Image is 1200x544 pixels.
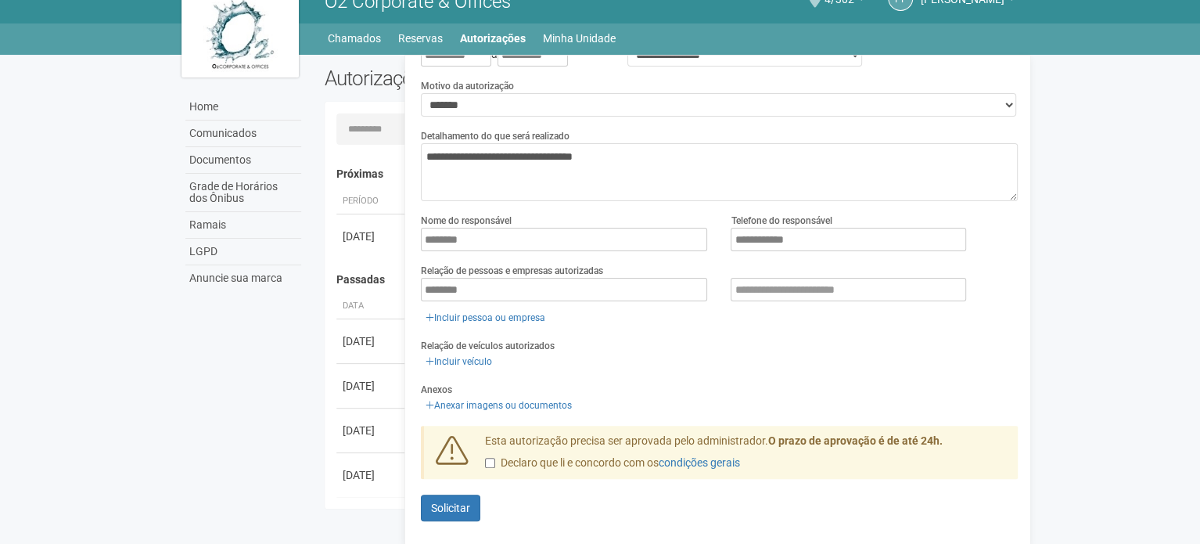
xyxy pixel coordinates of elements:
a: Grade de Horários dos Ônibus [185,174,301,212]
label: Anexos [421,383,452,397]
label: Relação de pessoas e empresas autorizadas [421,264,603,278]
label: Telefone do responsável [731,214,832,228]
input: Declaro que li e concordo com oscondições gerais [485,458,495,468]
a: LGPD [185,239,301,265]
a: Reservas [398,27,443,49]
h4: Próximas [336,168,1007,180]
h4: Passadas [336,274,1007,286]
label: Nome do responsável [421,214,512,228]
label: Detalhamento do que será realizado [421,129,569,143]
a: Incluir pessoa ou empresa [421,309,550,326]
button: Solicitar [421,495,480,521]
h2: Autorizações [325,67,659,90]
div: [DATE] [343,378,401,394]
label: Declaro que li e concordo com os [485,456,740,471]
a: condições gerais [659,456,740,469]
th: Data [336,294,407,319]
div: [DATE] [343,333,401,349]
label: Relação de veículos autorizados [421,339,555,353]
th: Período [336,189,407,214]
a: Chamados [328,27,381,49]
a: Documentos [185,147,301,174]
div: [DATE] [343,229,401,244]
div: [DATE] [343,467,401,483]
a: Comunicados [185,121,301,147]
a: Autorizações [460,27,526,49]
label: Motivo da autorização [421,79,514,93]
div: Esta autorização precisa ser aprovada pelo administrador. [473,434,1018,479]
span: Solicitar [431,502,470,514]
a: Incluir veículo [421,353,497,370]
a: Home [185,94,301,121]
a: Ramais [185,212,301,239]
strong: O prazo de aprovação é de até 24h. [768,434,943,447]
a: Anuncie sua marca [185,265,301,291]
div: [DATE] [343,423,401,438]
a: Minha Unidade [543,27,616,49]
a: Anexar imagens ou documentos [421,397,577,414]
